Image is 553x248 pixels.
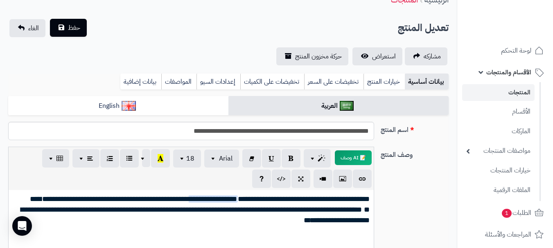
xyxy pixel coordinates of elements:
[304,74,363,90] a: تخفيضات على السعر
[28,23,39,33] span: الغاء
[501,207,531,219] span: الطلبات
[377,122,452,135] label: اسم المنتج
[219,154,232,163] span: Arial
[68,23,80,33] span: حفظ
[12,216,32,236] div: Open Intercom Messenger
[295,51,342,61] span: حركة مخزون المنتج
[372,51,396,61] span: استعراض
[424,51,441,61] span: مشاركه
[462,103,535,121] a: الأقسام
[462,41,548,60] a: لوحة التحكم
[335,150,372,165] button: 📝 AI وصف
[501,45,531,56] span: لوحة التحكم
[363,74,405,90] a: خيارات المنتج
[405,74,449,90] a: بيانات أساسية
[8,96,228,116] a: English
[398,20,449,36] h2: تعديل المنتج
[502,209,512,218] span: 1
[462,162,535,179] a: خيارات المنتجات
[462,203,548,223] a: الطلبات1
[486,67,531,78] span: الأقسام والمنتجات
[497,23,545,40] img: logo-2.png
[228,96,449,116] a: العربية
[9,19,45,37] a: الغاء
[204,150,239,168] button: Arial
[340,101,354,111] img: العربية
[240,74,304,90] a: تخفيضات على الكميات
[276,47,348,65] a: حركة مخزون المنتج
[405,47,447,65] a: مشاركه
[462,225,548,244] a: المراجعات والأسئلة
[186,154,194,163] span: 18
[352,47,402,65] a: استعراض
[485,229,531,240] span: المراجعات والأسئلة
[161,74,196,90] a: المواصفات
[462,181,535,199] a: الملفات الرقمية
[173,150,201,168] button: 18
[120,74,161,90] a: بيانات إضافية
[122,101,136,111] img: English
[462,142,535,160] a: مواصفات المنتجات
[462,84,535,101] a: المنتجات
[196,74,240,90] a: إعدادات السيو
[377,147,452,160] label: وصف المنتج
[462,123,535,140] a: الماركات
[50,19,87,37] button: حفظ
